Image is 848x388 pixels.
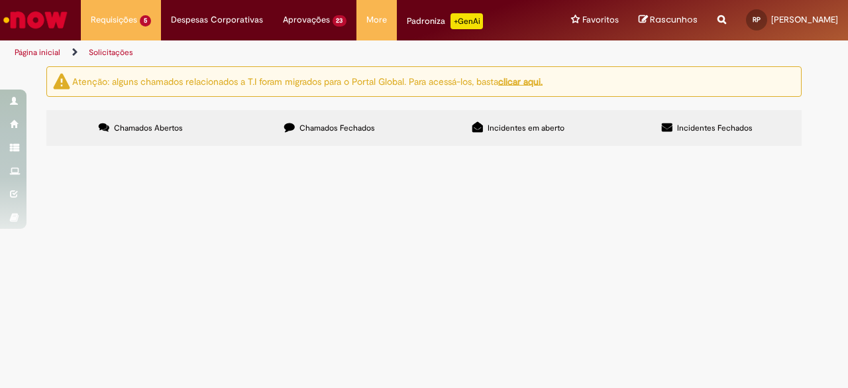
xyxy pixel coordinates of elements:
ul: Trilhas de página [10,40,555,65]
span: Favoritos [582,13,619,27]
p: +GenAi [450,13,483,29]
span: Aprovações [283,13,330,27]
span: Requisições [91,13,137,27]
span: RP [753,15,761,24]
a: Solicitações [89,47,133,58]
span: Chamados Fechados [299,123,375,133]
ng-bind-html: Atenção: alguns chamados relacionados a T.I foram migrados para o Portal Global. Para acessá-los,... [72,75,543,87]
span: [PERSON_NAME] [771,14,838,25]
span: Incidentes em aberto [488,123,564,133]
span: More [366,13,387,27]
a: Página inicial [15,47,60,58]
span: Chamados Abertos [114,123,183,133]
span: 5 [140,15,151,27]
img: ServiceNow [1,7,70,33]
span: Incidentes Fechados [677,123,753,133]
span: 23 [333,15,347,27]
a: clicar aqui. [498,75,543,87]
span: Despesas Corporativas [171,13,263,27]
span: Rascunhos [650,13,698,26]
a: Rascunhos [639,14,698,27]
div: Padroniza [407,13,483,29]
